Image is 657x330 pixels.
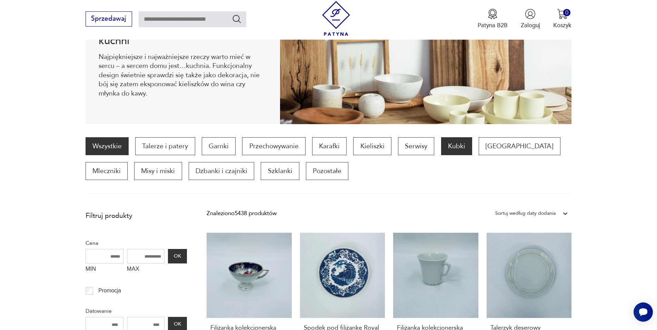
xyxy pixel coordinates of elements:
button: 0Koszyk [553,9,571,29]
a: Dzbanki i czajniki [189,162,254,180]
label: MAX [127,263,165,277]
a: Sprzedawaj [86,17,132,22]
label: MIN [86,263,123,277]
div: Sortuj według daty dodania [495,209,556,218]
iframe: Smartsupp widget button [634,302,653,322]
h1: [DEMOGRAPHIC_DATA] do kuchni [99,26,267,46]
div: Znaleziono 5438 produktów [207,209,277,218]
a: Kubki [441,137,472,155]
p: Datowanie [86,307,187,316]
a: Karafki [312,137,347,155]
p: Cena [86,239,187,248]
p: Filtruj produkty [86,211,187,220]
p: Promocja [98,286,121,295]
button: Szukaj [232,14,242,24]
button: Patyna B2B [478,9,508,29]
div: 0 [563,9,570,16]
button: Sprzedawaj [86,11,132,27]
a: Mleczniki [86,162,128,180]
a: Garnki [202,137,236,155]
p: Zaloguj [521,21,540,29]
a: Pozostałe [306,162,348,180]
img: Ikona koszyka [557,9,568,19]
a: Serwisy [398,137,434,155]
a: Kieliszki [353,137,391,155]
button: OK [168,249,187,263]
button: Zaloguj [521,9,540,29]
a: Wszystkie [86,137,129,155]
p: Patyna B2B [478,21,508,29]
a: Ikona medaluPatyna B2B [478,9,508,29]
img: Patyna - sklep z meblami i dekoracjami vintage [319,1,354,36]
img: Ikonka użytkownika [525,9,536,19]
p: Koszyk [553,21,571,29]
p: Najpiękniejsze i najważniejsze rzeczy warto mieć w sercu – a sercem domu jest…kuchnia. Funkcjonal... [99,52,267,98]
a: Przechowywanie [242,137,305,155]
a: Misy i miski [134,162,182,180]
a: Talerze i patery [135,137,195,155]
a: [GEOGRAPHIC_DATA] [479,137,560,155]
img: Ikona medalu [487,9,498,19]
a: Szklanki [261,162,299,180]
